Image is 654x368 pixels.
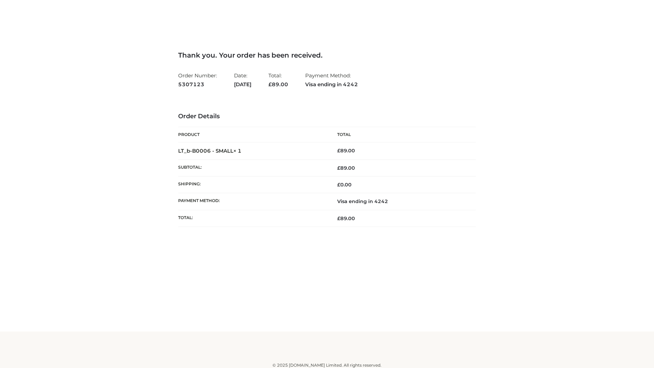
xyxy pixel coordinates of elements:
th: Payment method: [178,193,327,210]
span: £ [268,81,272,88]
span: 89.00 [337,215,355,221]
span: £ [337,182,340,188]
th: Product [178,127,327,142]
th: Subtotal: [178,159,327,176]
li: Payment Method: [305,70,358,90]
bdi: 89.00 [337,148,355,154]
span: £ [337,148,340,154]
h3: Order Details [178,113,476,120]
li: Date: [234,70,251,90]
span: 89.00 [337,165,355,171]
td: Visa ending in 4242 [327,193,476,210]
span: £ [337,215,340,221]
strong: [DATE] [234,80,251,89]
th: Total: [178,210,327,227]
strong: × 1 [233,148,242,154]
strong: Visa ending in 4242 [305,80,358,89]
strong: LT_b-B0006 - SMALL [178,148,242,154]
span: £ [337,165,340,171]
strong: 5307123 [178,80,217,89]
h3: Thank you. Your order has been received. [178,51,476,59]
th: Shipping: [178,177,327,193]
bdi: 0.00 [337,182,352,188]
li: Total: [268,70,288,90]
th: Total [327,127,476,142]
li: Order Number: [178,70,217,90]
span: 89.00 [268,81,288,88]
